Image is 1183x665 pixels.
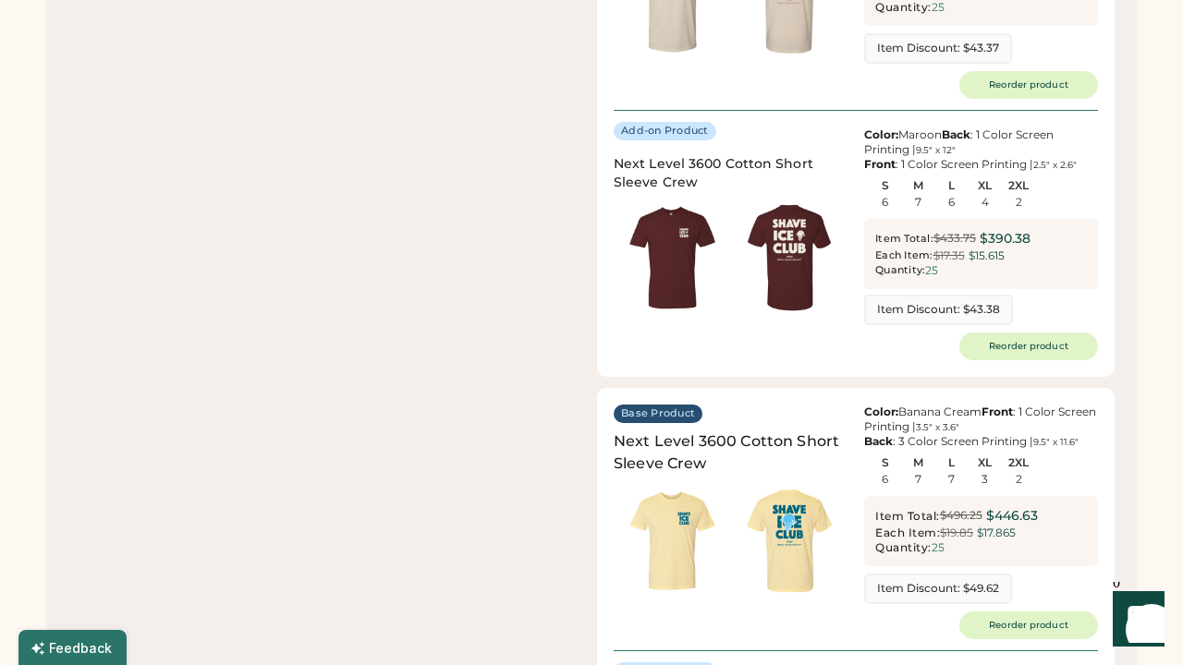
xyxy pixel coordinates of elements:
[948,196,955,209] div: 6
[982,196,989,209] div: 4
[621,406,695,421] div: Base Product
[864,405,1098,449] div: Banana Cream : 1 Color Screen Printing | : 3 Color Screen Printing |
[977,526,1016,541] div: $17.865
[932,1,945,14] div: 25
[948,473,955,486] div: 7
[1002,456,1036,469] div: 2XL
[925,264,938,277] div: 25
[968,179,1002,192] div: XL
[915,473,921,486] div: 7
[614,155,848,192] div: Next Level 3600 Cotton Short Sleeve Crew
[614,430,848,475] div: Next Level 3600 Cotton Short Sleeve Crew
[1016,473,1022,486] div: 2
[969,248,1005,264] div: $15.615
[1095,582,1175,661] iframe: Front Chat
[877,581,999,597] div: Item Discount: $49.62
[621,124,709,139] div: Add-on Product
[877,302,1000,318] div: Item Discount: $43.38
[864,127,1098,172] div: Maroon : 1 Color Screen Printing | : 1 Color Screen Printing |
[959,611,1098,639] button: Reorder product
[980,230,1031,248] div: $390.38
[915,196,921,209] div: 7
[875,232,933,247] div: Item Total:
[1033,159,1077,171] font: 2.5" x 2.6"
[940,526,973,539] s: $19.85
[986,507,1038,526] div: $446.63
[864,405,898,418] strong: Color:
[933,231,976,245] s: $433.75
[916,421,959,433] font: 3.5" x 3.6"
[882,196,888,209] div: 6
[901,456,935,469] div: M
[942,127,970,141] strong: Back
[982,405,1013,418] strong: Front
[933,248,965,262] s: $17.35
[932,541,945,554] div: 25
[940,508,982,522] s: $496.25
[875,509,940,524] div: Item Total:
[731,199,848,317] img: generate-image
[901,179,935,192] div: M
[864,127,898,141] strong: Color:
[934,456,969,469] div: L
[875,540,932,555] div: Quantity:
[968,456,1002,469] div: XL
[916,144,956,156] font: 9.5" x 12"
[875,526,940,540] div: Each Item:
[1002,179,1036,192] div: 2XL
[875,263,925,278] div: Quantity:
[959,71,1098,99] button: Reorder product
[864,157,896,171] strong: Front
[875,248,933,263] div: Each Item:
[882,473,888,486] div: 6
[1033,436,1079,448] font: 9.5" x 11.6"
[731,482,848,599] img: generate-image
[614,482,731,599] img: generate-image
[1016,196,1022,209] div: 2
[934,179,969,192] div: L
[614,199,731,317] img: generate-image
[877,41,999,56] div: Item Discount: $43.37
[864,434,893,448] strong: Back
[868,456,902,469] div: S
[959,332,1098,360] button: Reorder product
[868,179,902,192] div: S
[982,473,988,486] div: 3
